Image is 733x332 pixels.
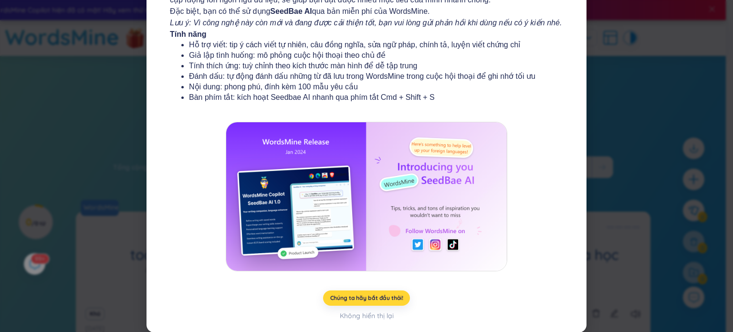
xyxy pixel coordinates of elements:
font: qua bản miễn phí của WordsMine. [312,7,430,15]
font: SeedBae AI [270,7,312,15]
font: Tính thích ứng: tuỳ chỉnh theo kích thước màn hình để dễ tập trung [189,62,417,70]
font: Giả lập tình huống: mô phỏng cuộc hội thoại theo chủ đề [189,51,386,59]
font: Lưu ý: Vì công nghệ này còn mới và đang được cải thiện tốt, bạn vui lòng gửi phản hồi khi dùng nế... [170,19,562,27]
font: Đánh dấu: tự động đánh dấu những từ đã lưu trong WordsMine trong cuộc hội thoại để ghi nhớ tối ưu [189,72,535,80]
font: Bàn phím tắt: kích hoạt Seedbae AI nhanh qua phím tắt Cmd + Shift + S [189,93,435,101]
font: Nội dung: phong phú, đính kèm 100 mẫu yêu cầu [189,83,358,91]
font: Tính năng [170,30,206,38]
font: Đặc biệt, bạn có thể sử dụng [170,7,270,15]
font: Chúng ta hãy bắt đầu thôi! [330,294,403,301]
font: Không hiển thị lại [340,311,394,320]
font: Hỗ trợ viết: tip ý cách viết tự nhiên, câu đồng nghĩa, sửa ngữ pháp, chính tả, luyện viết chứng chỉ [189,41,520,49]
button: Chúng ta hãy bắt đầu thôi! [323,290,410,306]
